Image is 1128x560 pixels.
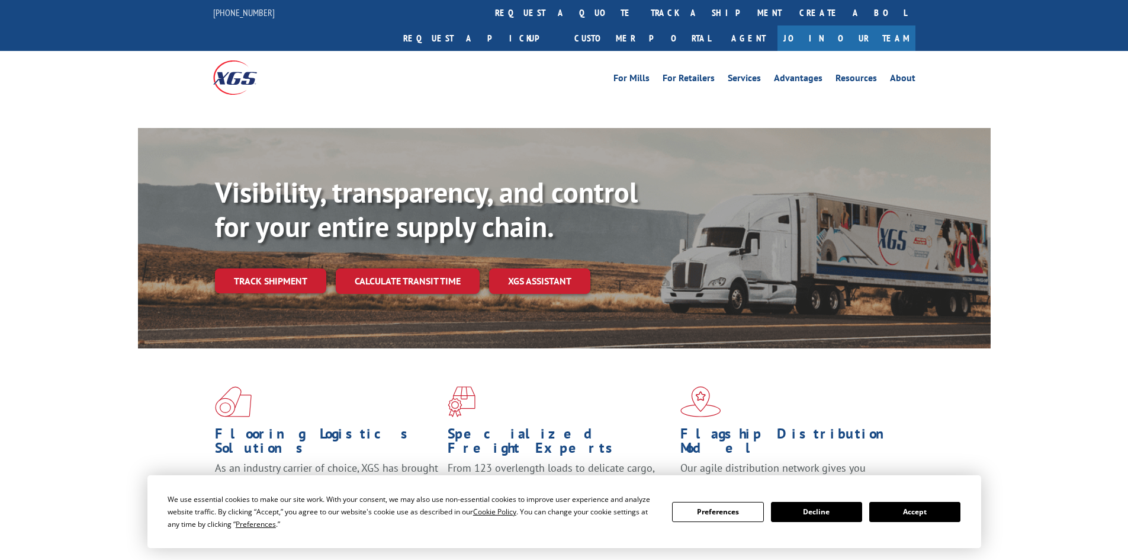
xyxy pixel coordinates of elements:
img: xgs-icon-total-supply-chain-intelligence-red [215,386,252,417]
a: Agent [719,25,777,51]
span: As an industry carrier of choice, XGS has brought innovation and dedication to flooring logistics... [215,461,438,503]
a: Join Our Team [777,25,915,51]
a: [PHONE_NUMBER] [213,7,275,18]
button: Decline [771,502,862,522]
h1: Flooring Logistics Solutions [215,427,439,461]
div: We use essential cookies to make our site work. With your consent, we may also use non-essential ... [168,493,658,530]
button: Accept [869,502,960,522]
b: Visibility, transparency, and control for your entire supply chain. [215,174,638,245]
button: Preferences [672,502,763,522]
div: Cookie Consent Prompt [147,475,981,548]
a: Resources [835,73,877,87]
img: xgs-icon-flagship-distribution-model-red [680,386,721,417]
a: Track shipment [215,268,326,293]
a: For Retailers [663,73,715,87]
img: xgs-icon-focused-on-flooring-red [448,386,475,417]
a: For Mills [613,73,650,87]
span: Our agile distribution network gives you nationwide inventory management on demand. [680,461,898,489]
a: XGS ASSISTANT [489,268,590,294]
a: Calculate transit time [336,268,480,294]
a: Request a pickup [394,25,565,51]
a: Advantages [774,73,822,87]
a: Customer Portal [565,25,719,51]
p: From 123 overlength loads to delicate cargo, our experienced staff knows the best way to move you... [448,461,671,514]
a: Services [728,73,761,87]
h1: Specialized Freight Experts [448,427,671,461]
span: Preferences [236,519,276,529]
span: Cookie Policy [473,507,516,517]
a: About [890,73,915,87]
h1: Flagship Distribution Model [680,427,904,461]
